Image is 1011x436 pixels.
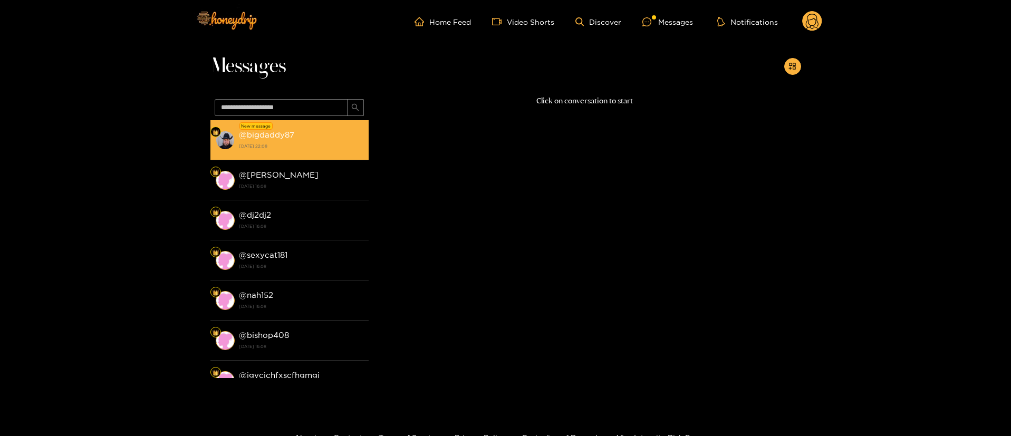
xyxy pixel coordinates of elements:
[239,342,363,351] strong: [DATE] 16:08
[213,169,219,176] img: Fan Level
[239,302,363,311] strong: [DATE] 16:08
[239,331,289,340] strong: @ bishop408
[415,17,429,26] span: home
[492,17,507,26] span: video-camera
[216,291,235,310] img: conversation
[216,251,235,270] img: conversation
[216,331,235,350] img: conversation
[213,209,219,216] img: Fan Level
[239,170,319,179] strong: @ [PERSON_NAME]
[216,171,235,190] img: conversation
[239,250,287,259] strong: @ sexycat181
[213,289,219,296] img: Fan Level
[239,141,363,151] strong: [DATE] 22:08
[714,16,781,27] button: Notifications
[784,58,801,75] button: appstore-add
[210,54,286,79] span: Messages
[239,122,273,130] div: New message
[213,370,219,376] img: Fan Level
[347,99,364,116] button: search
[216,371,235,390] img: conversation
[788,62,796,71] span: appstore-add
[492,17,554,26] a: Video Shorts
[351,103,359,112] span: search
[239,290,273,299] strong: @ nah152
[216,131,235,150] img: conversation
[239,221,363,231] strong: [DATE] 16:08
[239,181,363,191] strong: [DATE] 16:08
[239,371,320,380] strong: @ jgvcjchfxscfhgmgj
[239,261,363,271] strong: [DATE] 16:08
[213,249,219,256] img: Fan Level
[369,95,801,107] p: Click on conversation to start
[213,129,219,135] img: Fan Level
[575,17,621,26] a: Discover
[239,210,271,219] strong: @ dj2dj2
[216,211,235,230] img: conversation
[642,16,693,28] div: Messages
[213,330,219,336] img: Fan Level
[239,130,294,139] strong: @ bigdaddy87
[415,17,471,26] a: Home Feed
